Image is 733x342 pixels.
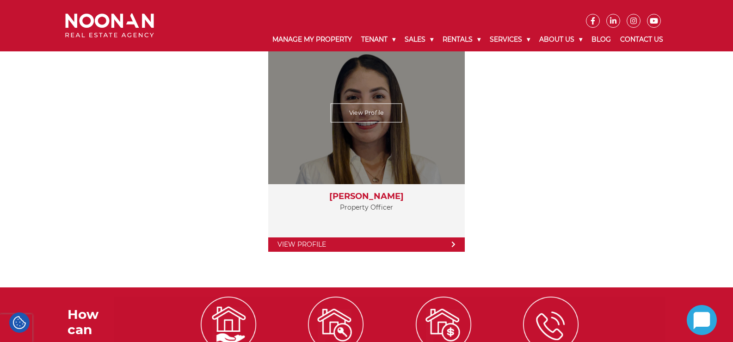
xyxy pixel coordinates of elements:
[268,237,464,252] a: View Profile
[485,28,535,51] a: Services
[438,28,485,51] a: Rentals
[587,28,616,51] a: Blog
[357,28,400,51] a: Tenant
[535,28,587,51] a: About Us
[277,192,455,202] h3: [PERSON_NAME]
[616,28,668,51] a: Contact Us
[331,103,402,122] a: View Profile
[400,28,438,51] a: Sales
[268,28,357,51] a: Manage My Property
[9,312,30,333] div: Cookie Settings
[277,202,455,213] p: Property Officer
[65,13,154,38] img: Noonan Real Estate Agency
